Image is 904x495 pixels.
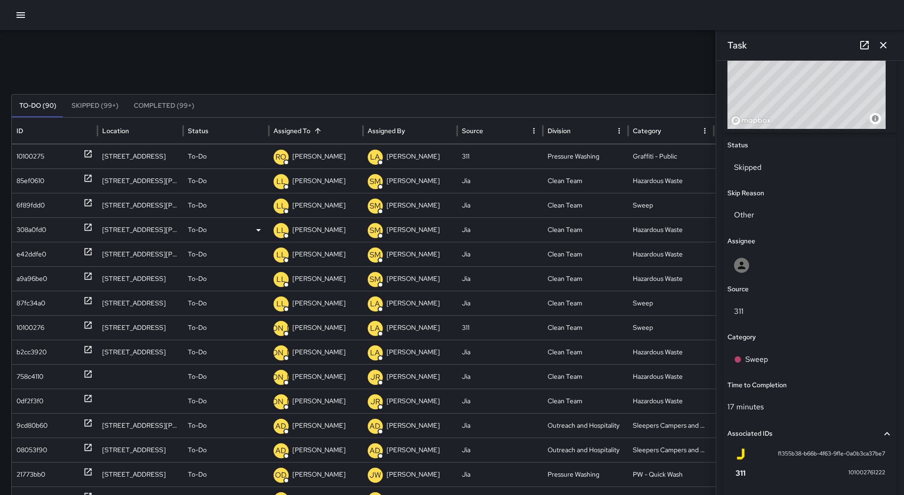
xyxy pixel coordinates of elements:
[292,463,346,487] p: [PERSON_NAME]
[97,438,183,462] div: 1605 Market Street
[613,124,626,137] button: Division column menu
[387,365,440,389] p: [PERSON_NAME]
[292,414,346,438] p: [PERSON_NAME]
[462,127,483,135] div: Source
[64,95,126,117] button: Skipped (99+)
[387,193,440,217] p: [PERSON_NAME]
[97,266,183,291] div: 555 Franklin Street
[97,168,183,193] div: 630 Mcallister Street
[276,249,286,261] p: LL
[292,169,346,193] p: [PERSON_NAME]
[188,438,207,462] p: To-Do
[548,127,571,135] div: Division
[97,291,183,315] div: 555 Franklin Street
[370,470,381,481] p: JW
[97,217,183,242] div: 648 Gough Street
[543,438,629,462] div: Outreach and Hospitality
[370,347,380,359] p: LA
[102,127,129,135] div: Location
[387,144,440,168] p: [PERSON_NAME]
[97,340,183,364] div: 101 Grove Street
[387,463,440,487] p: [PERSON_NAME]
[188,414,207,438] p: To-Do
[16,242,46,266] div: e42ddfe0
[16,127,23,135] div: ID
[250,372,312,383] p: [PERSON_NAME]
[457,315,543,340] div: 311
[371,396,380,407] p: JR
[97,193,183,217] div: 689 Mcallister Street
[292,267,346,291] p: [PERSON_NAME]
[370,323,380,334] p: LA
[292,365,346,389] p: [PERSON_NAME]
[97,315,183,340] div: 1182 Market Street
[370,176,381,187] p: SM
[250,323,312,334] p: [PERSON_NAME]
[543,413,629,438] div: Outreach and Hospitality
[16,414,48,438] div: 9cd80b60
[292,218,346,242] p: [PERSON_NAME]
[16,463,45,487] div: 21773bb0
[457,242,543,266] div: Jia
[387,291,440,315] p: [PERSON_NAME]
[97,462,183,487] div: 20 Page Street
[387,414,440,438] p: [PERSON_NAME]
[628,291,714,315] div: Sweep
[543,315,629,340] div: Clean Team
[628,315,714,340] div: Sweep
[188,463,207,487] p: To-Do
[276,274,286,285] p: LL
[628,217,714,242] div: Hazardous Waste
[628,438,714,462] div: Sleepers Campers and Loiterers
[292,389,346,413] p: [PERSON_NAME]
[543,217,629,242] div: Clean Team
[188,267,207,291] p: To-Do
[188,316,207,340] p: To-Do
[12,95,64,117] button: To-Do (90)
[188,144,207,168] p: To-Do
[188,242,207,266] p: To-Do
[457,438,543,462] div: Jia
[276,298,286,310] p: LL
[543,193,629,217] div: Clean Team
[276,176,286,187] p: LL
[457,462,543,487] div: Jia
[97,144,183,168] div: 1130 Market Street
[628,364,714,389] div: Hazardous Waste
[698,124,711,137] button: Category column menu
[387,169,440,193] p: [PERSON_NAME]
[527,124,541,137] button: Source column menu
[97,242,183,266] div: 620 Gough Street
[16,193,45,217] div: 6f89fdd0
[292,291,346,315] p: [PERSON_NAME]
[371,372,380,383] p: JR
[126,95,202,117] button: Completed (99+)
[543,340,629,364] div: Clean Team
[97,413,183,438] div: 1 South Van Ness Avenue
[628,389,714,413] div: Hazardous Waste
[16,144,44,168] div: 10100275
[250,396,312,407] p: [PERSON_NAME]
[543,266,629,291] div: Clean Team
[16,389,43,413] div: 0df2f3f0
[16,340,47,364] div: b2cc3920
[16,169,44,193] div: 85ef0610
[370,249,381,261] p: SM
[457,193,543,217] div: Jia
[188,389,207,413] p: To-Do
[250,347,312,359] p: [PERSON_NAME]
[370,225,381,236] p: SM
[387,438,440,462] p: [PERSON_NAME]
[275,152,286,163] p: RO
[188,218,207,242] p: To-Do
[16,438,47,462] div: 08053f90
[543,389,629,413] div: Clean Team
[292,316,346,340] p: [PERSON_NAME]
[387,267,440,291] p: [PERSON_NAME]
[275,421,286,432] p: AD
[628,266,714,291] div: Hazardous Waste
[274,127,310,135] div: Assigned To
[628,462,714,487] div: PW - Quick Wash
[368,127,405,135] div: Assigned By
[188,291,207,315] p: To-Do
